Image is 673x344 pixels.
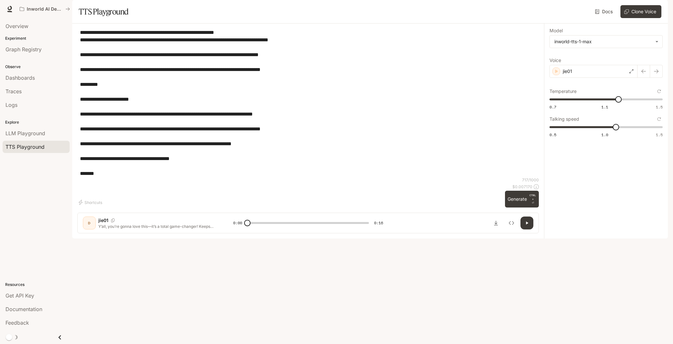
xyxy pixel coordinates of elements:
[656,104,663,110] span: 1.5
[529,193,536,205] p: ⏎
[98,224,218,229] p: Y’all, you’re gonna love this—it’s a total game-changer! Keeps your phone steady at any angle, no...
[563,68,572,75] p: jie01
[594,5,615,18] a: Docs
[549,58,561,63] p: Voice
[529,193,536,201] p: CTRL +
[656,116,663,123] button: Reset to default
[549,117,579,121] p: Talking speed
[549,28,563,33] p: Model
[77,197,105,207] button: Shortcuts
[620,5,661,18] button: Clone Voice
[601,132,608,137] span: 1.0
[549,132,556,137] span: 0.5
[656,88,663,95] button: Reset to default
[549,89,577,94] p: Temperature
[656,132,663,137] span: 1.5
[98,217,108,224] p: jie01
[601,104,608,110] span: 1.1
[512,184,532,189] p: $ 0.007170
[17,3,73,15] button: All workspaces
[374,220,383,226] span: 0:16
[233,220,242,226] span: 0:00
[27,6,63,12] p: Inworld AI Demos
[554,38,652,45] div: inworld-tts-1-max
[79,5,129,18] h1: TTS Playground
[522,177,539,183] p: 717 / 1000
[549,104,556,110] span: 0.7
[490,217,502,229] button: Download audio
[505,191,539,207] button: GenerateCTRL +⏎
[550,35,662,48] div: inworld-tts-1-max
[505,217,518,229] button: Inspect
[84,218,94,228] div: D
[108,218,117,222] button: Copy Voice ID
